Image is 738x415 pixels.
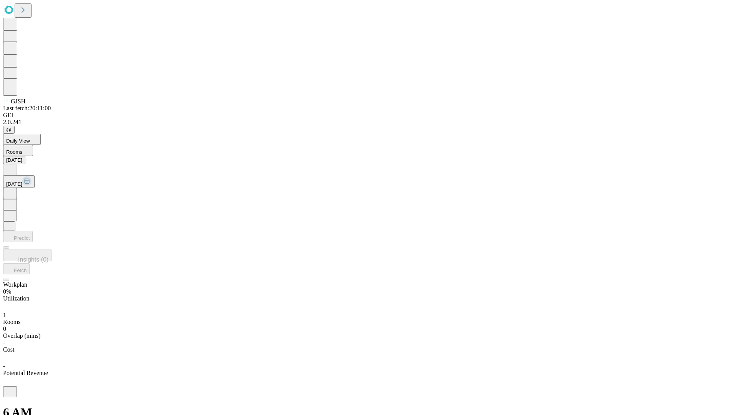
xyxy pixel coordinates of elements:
button: Fetch [3,263,30,274]
span: Utilization [3,295,29,302]
span: Rooms [3,319,20,325]
span: Last fetch: 20:11:00 [3,105,51,111]
span: @ [6,127,12,133]
div: GEI [3,112,735,119]
button: Predict [3,231,33,242]
span: 1 [3,312,6,318]
button: Daily View [3,134,41,145]
span: Insights (0) [18,256,48,263]
span: Daily View [6,138,30,144]
span: 0 [3,325,6,332]
span: - [3,363,5,369]
span: 0% [3,288,11,295]
span: Rooms [6,149,22,155]
span: Cost [3,346,14,353]
button: Insights (0) [3,249,52,261]
button: @ [3,126,15,134]
span: Workplan [3,281,27,288]
span: Overlap (mins) [3,332,40,339]
div: 2.0.241 [3,119,735,126]
span: Potential Revenue [3,370,48,376]
span: GJSH [11,98,25,105]
span: [DATE] [6,181,22,187]
button: [DATE] [3,156,25,164]
button: [DATE] [3,175,35,188]
button: Rooms [3,145,33,156]
span: - [3,339,5,346]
